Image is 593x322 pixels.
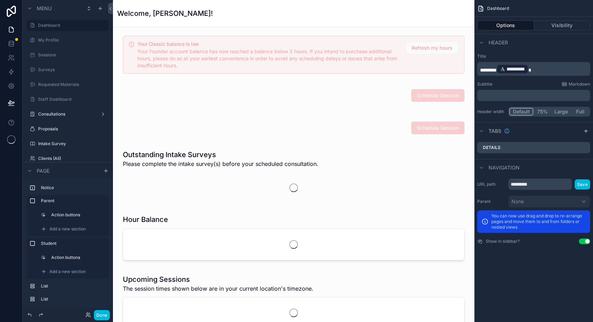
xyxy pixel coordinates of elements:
[41,241,103,246] label: Student
[486,239,520,244] label: Show in sidebar?
[38,126,104,132] label: Proposals
[571,108,589,116] button: Full
[508,196,590,208] button: None
[489,128,501,135] span: Tabs
[477,90,590,101] div: scrollable content
[41,283,103,289] label: List
[511,198,524,205] span: None
[562,81,590,87] a: Markdown
[38,82,104,87] label: Requested Materials
[477,181,505,187] label: URL path
[477,62,590,76] div: scrollable content
[41,296,103,302] label: List
[37,167,49,174] span: Page
[41,198,103,204] label: Parent
[38,111,95,117] label: Consultations
[38,141,104,147] label: Intake Survey
[41,185,103,191] label: Notice
[533,108,551,116] button: 75%
[477,20,534,30] button: Options
[477,199,505,204] label: Parent
[51,212,102,218] label: Action buttons
[575,179,590,190] button: Save
[534,20,591,30] button: Visibility
[551,108,571,116] button: Large
[477,54,590,59] label: Title
[49,269,86,274] span: Add a new section
[489,164,520,171] span: Navigation
[489,39,508,46] span: Header
[38,52,104,58] label: Sessions
[38,37,104,43] label: My Profile
[38,67,104,73] label: Surveys
[51,255,102,260] label: Action buttons
[38,156,104,161] label: Clients (All)
[94,310,110,320] button: Done
[49,226,86,232] span: Add a new section
[509,108,533,116] button: Default
[38,97,104,102] label: Staff Dashboard
[483,145,501,150] label: Details
[569,81,590,87] span: Markdown
[491,213,586,230] p: You can now use drag and drop to re-arrange pages and move them to and from folders or nested views
[477,109,505,114] label: Header width
[477,81,492,87] label: Subtitle
[487,6,509,11] span: Dashboard
[117,8,213,18] h1: Welcome, [PERSON_NAME]!
[37,5,52,12] span: Menu
[38,23,104,28] label: Dashboard
[23,179,113,308] div: scrollable content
